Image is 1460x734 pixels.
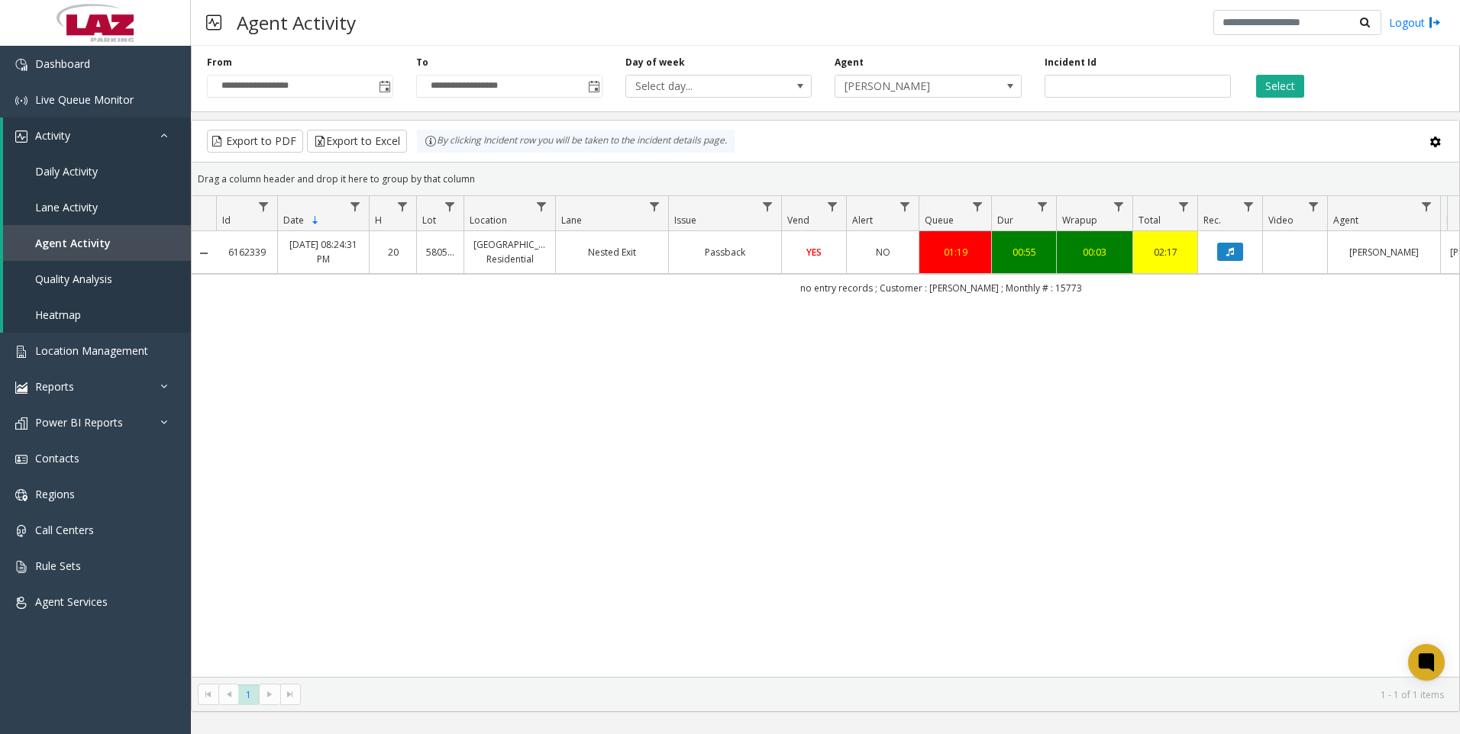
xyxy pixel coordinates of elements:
span: Rule Sets [35,559,81,573]
a: Issue Filter Menu [757,196,778,217]
span: Location Management [35,343,148,358]
span: Dashboard [35,56,90,71]
span: Toggle popup [585,76,602,97]
div: Data table [192,196,1459,677]
h3: Agent Activity [229,4,363,41]
label: To [416,56,428,69]
span: Daily Activity [35,164,98,179]
div: By clicking Incident row you will be taken to the incident details page. [417,130,735,153]
a: Lane Filter Menu [644,196,665,217]
a: Lot Filter Menu [440,196,460,217]
a: [GEOGRAPHIC_DATA] Residential [473,237,546,266]
img: 'icon' [15,417,27,430]
kendo-pager-info: 1 - 1 of 1 items [310,688,1444,701]
span: Queue [925,214,954,227]
a: Queue Filter Menu [967,196,988,217]
span: Quality Analysis [35,272,112,286]
a: Wrapup Filter Menu [1109,196,1129,217]
a: 02:17 [1142,245,1188,259]
a: 00:03 [1066,245,1123,259]
a: Rec. Filter Menu [1239,196,1259,217]
a: 20 [379,245,407,259]
button: Export to PDF [207,130,303,153]
span: Dur [997,214,1013,227]
img: 'icon' [15,597,27,609]
img: 'icon' [15,489,27,501]
span: Sortable [309,214,321,227]
a: Total Filter Menu [1174,196,1194,217]
span: Contacts [35,451,79,465]
span: Alert [852,214,873,227]
span: Lane [561,214,582,227]
span: Heatmap [35,307,81,322]
span: Agent Services [35,594,108,609]
div: 01:19 [929,245,982,259]
a: YES [791,245,837,259]
a: Passback [678,245,772,259]
img: 'icon' [15,95,27,107]
a: Vend Filter Menu [822,196,843,217]
a: [PERSON_NAME] [1337,245,1431,259]
span: H [375,214,382,227]
span: YES [806,246,822,259]
a: Alert Filter Menu [895,196,916,217]
span: Lot [422,214,436,227]
img: 'icon' [15,453,27,465]
a: 00:55 [1001,245,1047,259]
a: Agent Filter Menu [1416,196,1437,217]
a: Daily Activity [3,153,191,189]
span: Activity [35,128,70,143]
span: Select day... [626,76,774,97]
a: NO [856,245,909,259]
span: Toggle popup [376,76,392,97]
a: 580519 [426,245,454,259]
span: Total [1139,214,1161,227]
span: Vend [787,214,809,227]
span: Regions [35,487,75,501]
span: Reports [35,379,74,394]
span: Power BI Reports [35,415,123,430]
a: 6162339 [225,245,268,259]
img: 'icon' [15,381,27,394]
label: Day of week [625,56,685,69]
img: 'icon' [15,561,27,573]
a: Dur Filter Menu [1032,196,1053,217]
span: Agent [1333,214,1358,227]
span: Call Centers [35,523,94,537]
img: 'icon' [15,525,27,537]
a: Video Filter Menu [1303,196,1324,217]
span: Live Queue Monitor [35,92,134,107]
a: Activity [3,118,191,153]
a: Lane Activity [3,189,191,225]
label: Incident Id [1045,56,1097,69]
button: Select [1256,75,1304,98]
span: Location [470,214,507,227]
span: Page 1 [238,684,259,705]
img: 'icon' [15,130,27,143]
button: Export to Excel [307,130,407,153]
span: Rec. [1203,214,1221,227]
span: [PERSON_NAME] [835,76,984,97]
span: Wrapup [1062,214,1097,227]
a: Location Filter Menu [531,196,552,217]
span: Id [222,214,231,227]
a: Quality Analysis [3,261,191,297]
img: 'icon' [15,346,27,358]
span: Lane Activity [35,200,98,214]
a: Heatmap [3,297,191,333]
a: [DATE] 08:24:31 PM [287,237,360,266]
img: logout [1429,14,1441,31]
div: Drag a column header and drop it here to group by that column [192,166,1459,192]
a: Date Filter Menu [345,196,366,217]
img: pageIcon [206,4,221,41]
a: Agent Activity [3,225,191,261]
label: Agent [835,56,864,69]
label: From [207,56,232,69]
span: Agent Activity [35,236,111,250]
a: Collapse Details [192,247,216,259]
img: 'icon' [15,59,27,71]
a: H Filter Menu [392,196,413,217]
img: infoIcon.svg [425,135,437,147]
a: Nested Exit [565,245,659,259]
